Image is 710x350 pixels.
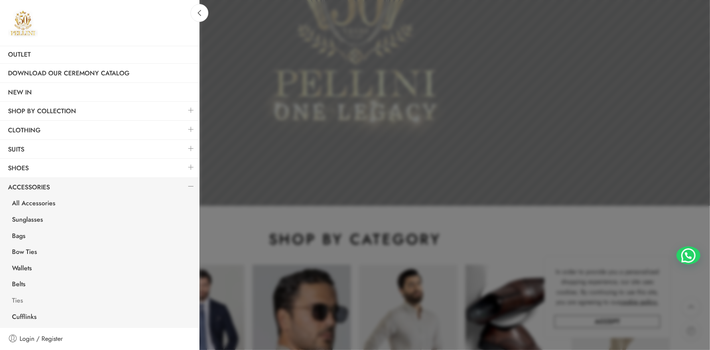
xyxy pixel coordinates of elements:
a: Wallets [4,261,199,277]
img: Pellini [8,8,38,38]
a: All Accessories [4,196,199,212]
a: Ties [4,293,199,310]
a: Sunglasses [4,212,199,229]
a: Pellini - [8,8,38,38]
a: Belts [4,277,199,293]
span: Login / Register [20,334,63,344]
a: Bow Ties [4,245,199,261]
a: Cufflinks [4,310,199,326]
a: Bags [4,229,199,245]
a: Login / Register [8,334,191,344]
